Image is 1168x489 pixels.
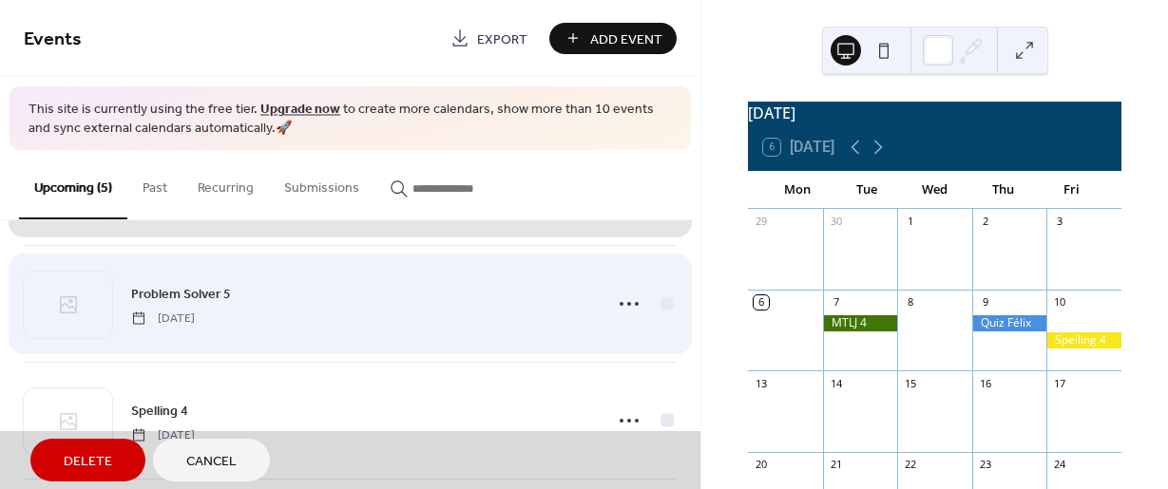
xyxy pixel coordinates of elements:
[978,458,992,472] div: 23
[24,21,82,58] span: Events
[829,295,843,310] div: 7
[30,439,145,481] button: Delete
[436,23,542,54] a: Export
[477,29,527,49] span: Export
[1052,376,1066,390] div: 17
[590,29,662,49] span: Add Event
[748,102,1121,124] div: [DATE]
[29,101,672,138] span: This site is currently using the free tier. to create more calendars, show more than 10 events an...
[1046,332,1121,348] div: Spelling 4
[978,376,992,390] div: 16
[754,215,768,229] div: 29
[186,452,237,472] span: Cancel
[763,171,832,209] div: Mon
[829,458,843,472] div: 21
[901,171,969,209] div: Wed
[549,23,677,54] button: Add Event
[754,295,768,310] div: 6
[978,215,992,229] div: 2
[1052,295,1066,310] div: 10
[823,315,898,331] div: MTLJ 4
[823,397,898,413] div: Dictée 4
[829,215,843,229] div: 30
[978,295,992,310] div: 9
[64,452,112,472] span: Delete
[1038,171,1106,209] div: Fri
[1052,458,1066,472] div: 24
[833,171,901,209] div: Tue
[754,458,768,472] div: 20
[829,376,843,390] div: 14
[153,439,270,481] button: Cancel
[1052,215,1066,229] div: 3
[127,150,182,217] button: Past
[903,376,917,390] div: 15
[903,295,917,310] div: 8
[182,150,269,217] button: Recurring
[903,458,917,472] div: 22
[260,97,340,122] a: Upgrade now
[1046,315,1121,331] div: Problem Solver 5
[754,376,768,390] div: 13
[972,315,1047,331] div: Quiz Félix
[969,171,1038,209] div: Thu
[19,150,127,219] button: Upcoming (5)
[903,215,917,229] div: 1
[269,150,374,217] button: Submissions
